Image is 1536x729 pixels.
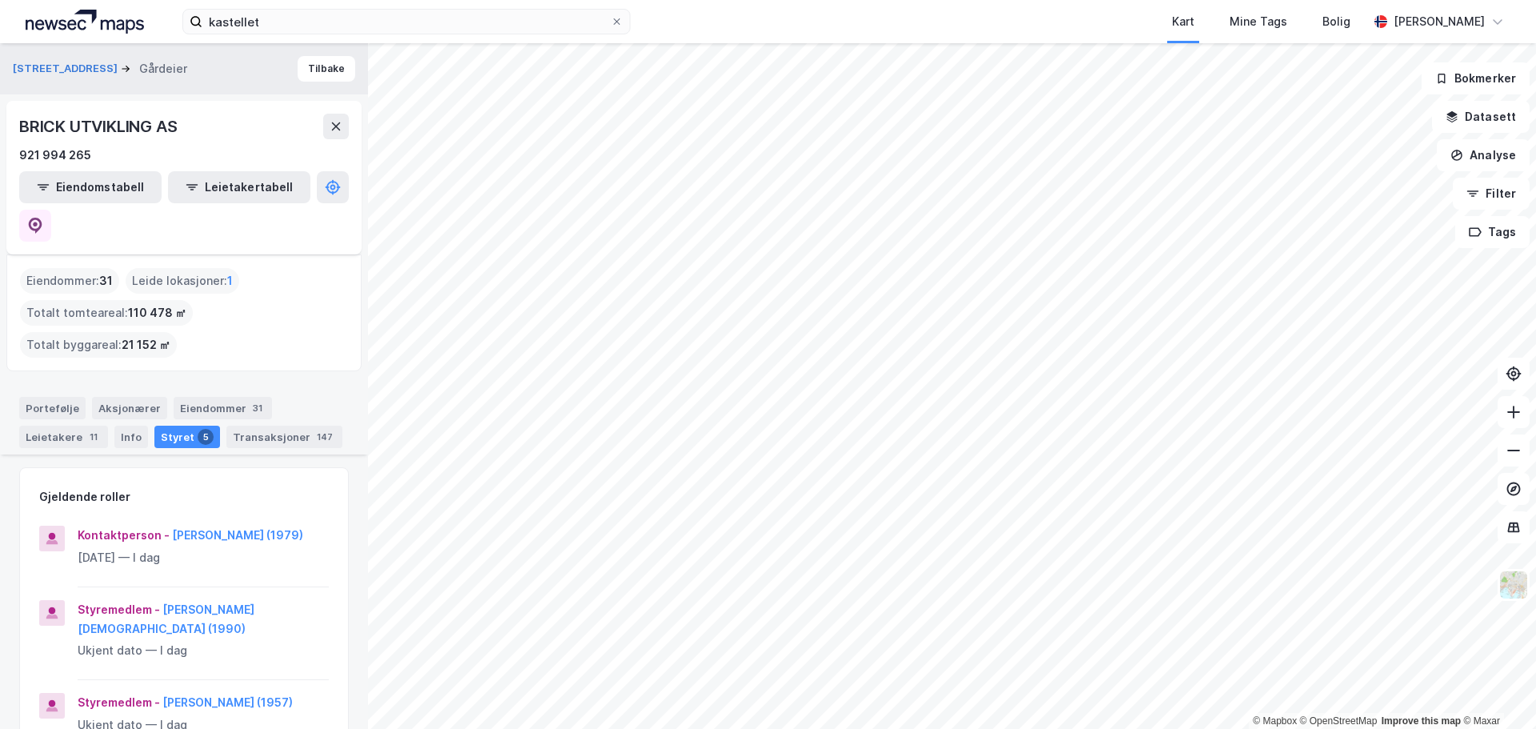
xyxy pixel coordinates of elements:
div: Leietakere [19,426,108,448]
div: Gjeldende roller [39,487,130,507]
input: Søk på adresse, matrikkel, gårdeiere, leietakere eller personer [202,10,610,34]
button: Tilbake [298,56,355,82]
button: Filter [1453,178,1530,210]
div: Mine Tags [1230,12,1287,31]
div: Totalt byggareal : [20,332,177,358]
div: 31 [250,400,266,416]
div: 5 [198,429,214,445]
iframe: Chat Widget [1456,652,1536,729]
a: OpenStreetMap [1300,715,1378,727]
button: Datasett [1432,101,1530,133]
div: 921 994 265 [19,146,91,165]
div: Gårdeier [139,59,187,78]
div: Bolig [1322,12,1350,31]
button: [STREET_ADDRESS] [13,61,121,77]
a: Improve this map [1382,715,1461,727]
button: Bokmerker [1422,62,1530,94]
div: Leide lokasjoner : [126,268,239,294]
div: Transaksjoner [226,426,342,448]
div: Info [114,426,148,448]
div: [PERSON_NAME] [1394,12,1485,31]
div: Eiendommer : [20,268,119,294]
div: 11 [86,429,102,445]
img: logo.a4113a55bc3d86da70a041830d287a7e.svg [26,10,144,34]
button: Tags [1455,216,1530,248]
button: Leietakertabell [168,171,310,203]
span: 1 [227,271,233,290]
div: Styret [154,426,220,448]
a: Mapbox [1253,715,1297,727]
div: Kart [1172,12,1194,31]
div: Portefølje [19,397,86,419]
button: Eiendomstabell [19,171,162,203]
span: 21 152 ㎡ [122,335,170,354]
div: [DATE] — I dag [78,548,329,567]
div: 147 [314,429,336,445]
span: 31 [99,271,113,290]
div: Ukjent dato — I dag [78,641,329,660]
img: Z [1498,570,1529,600]
div: BRICK UTVIKLING AS [19,114,180,139]
div: Totalt tomteareal : [20,300,193,326]
span: 110 478 ㎡ [128,303,186,322]
button: Analyse [1437,139,1530,171]
div: Eiendommer [174,397,272,419]
div: Aksjonærer [92,397,167,419]
div: Kontrollprogram for chat [1456,652,1536,729]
